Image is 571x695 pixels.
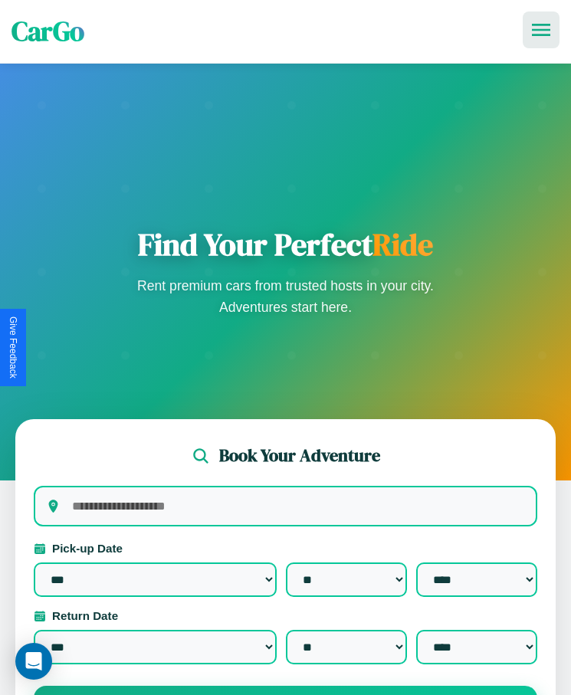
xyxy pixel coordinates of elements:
div: Open Intercom Messenger [15,643,52,680]
span: CarGo [11,13,84,50]
p: Rent premium cars from trusted hosts in your city. Adventures start here. [133,275,439,318]
div: Give Feedback [8,316,18,379]
h2: Book Your Adventure [219,444,380,467]
span: Ride [372,224,433,265]
h1: Find Your Perfect [133,226,439,263]
label: Return Date [34,609,537,622]
label: Pick-up Date [34,542,537,555]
